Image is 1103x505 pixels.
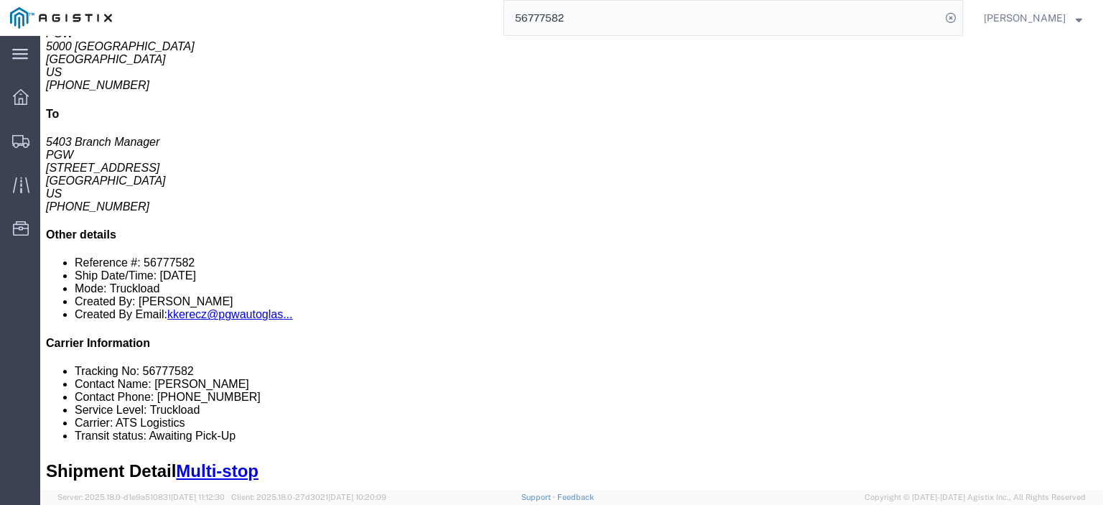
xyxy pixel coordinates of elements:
[171,493,225,501] span: [DATE] 11:12:30
[40,36,1103,490] iframe: FS Legacy Container
[57,493,225,501] span: Server: 2025.18.0-d1e9a510831
[521,493,557,501] a: Support
[328,493,386,501] span: [DATE] 10:20:09
[504,1,941,35] input: Search for shipment number, reference number
[984,10,1066,26] span: Jesse Jordan
[231,493,386,501] span: Client: 2025.18.0-27d3021
[983,9,1083,27] button: [PERSON_NAME]
[865,491,1086,504] span: Copyright © [DATE]-[DATE] Agistix Inc., All Rights Reserved
[557,493,594,501] a: Feedback
[10,7,112,29] img: logo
